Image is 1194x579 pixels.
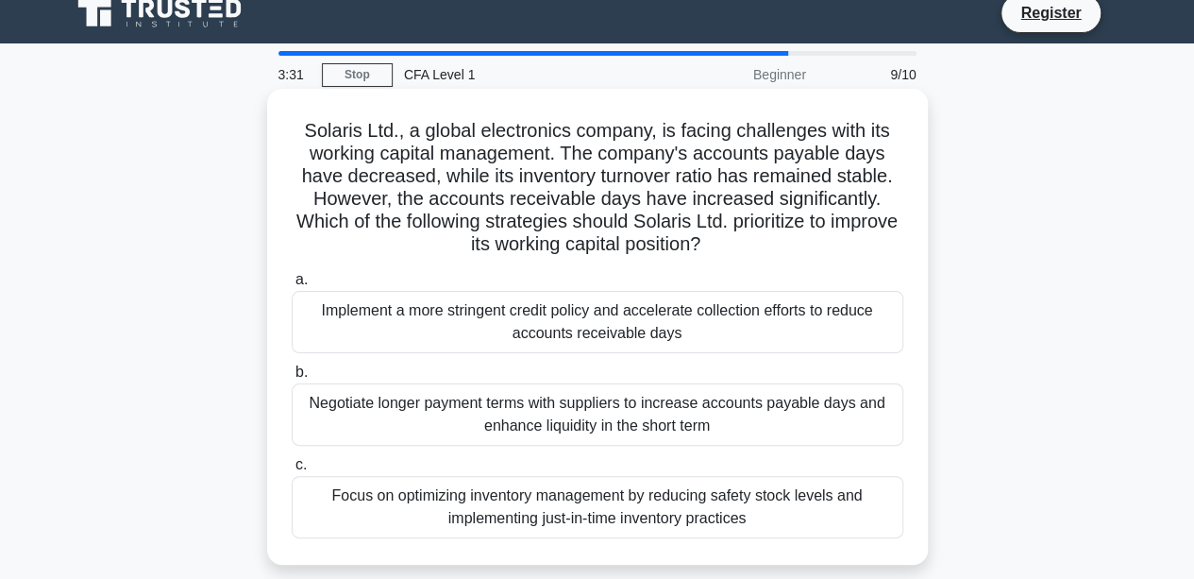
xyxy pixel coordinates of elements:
[295,271,308,287] span: a.
[295,364,308,380] span: b.
[652,56,817,94] div: Beginner
[817,56,928,94] div: 9/10
[267,56,322,94] div: 3:31
[292,383,903,446] div: Negotiate longer payment terms with suppliers to increase accounts payable days and enhance liqui...
[292,476,903,538] div: Focus on optimizing inventory management by reducing safety stock levels and implementing just-in...
[1009,1,1092,25] a: Register
[295,456,307,472] span: c.
[322,63,393,87] a: Stop
[290,119,905,257] h5: Solaris Ltd., a global electronics company, is facing challenges with its working capital managem...
[393,56,652,94] div: CFA Level 1
[292,291,903,353] div: Implement a more stringent credit policy and accelerate collection efforts to reduce accounts rec...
